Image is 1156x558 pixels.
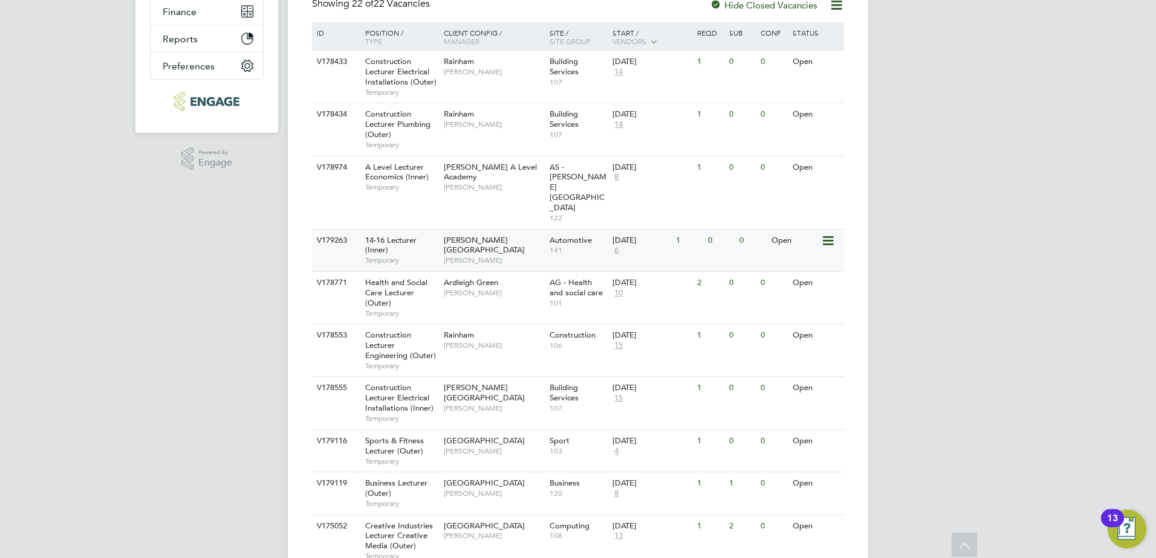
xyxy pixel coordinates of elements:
span: Automotive [550,235,592,245]
button: Reports [151,25,263,52]
div: Open [790,324,842,347]
span: 8 [612,172,620,182]
span: Computing [550,521,589,531]
span: [GEOGRAPHIC_DATA] [444,435,525,446]
div: 1 [694,324,726,347]
span: Construction Lecturer Plumbing (Outer) [365,109,430,139]
span: Temporary [365,309,438,318]
div: Conf [758,22,789,43]
span: Temporary [365,499,438,508]
div: 1 [694,377,726,399]
span: Finance [163,6,196,18]
div: V178974 [314,156,356,179]
span: [PERSON_NAME] [444,531,544,540]
span: [PERSON_NAME][GEOGRAPHIC_DATA] [444,235,525,255]
span: Construction Lecturer Electrical Installations (Inner) [365,382,433,413]
span: Rainham [444,330,474,340]
div: [DATE] [612,521,691,531]
a: Go to home page [150,92,264,111]
span: Rainham [444,56,474,66]
span: Sport [550,435,570,446]
span: 8 [612,489,620,499]
span: [PERSON_NAME] [444,120,544,129]
span: Construction [550,330,596,340]
div: Start / [609,22,694,53]
div: 1 [673,229,704,252]
span: [PERSON_NAME] [444,255,544,265]
div: V179263 [314,229,356,252]
div: Client Config / [441,22,547,51]
span: 107 [550,130,607,139]
div: 0 [726,430,758,452]
span: 6 [612,245,620,255]
div: V178553 [314,324,356,347]
div: 0 [758,377,789,399]
span: 122 [550,213,607,223]
span: [PERSON_NAME] [444,182,544,192]
span: [GEOGRAPHIC_DATA] [444,521,525,531]
div: 1 [694,430,726,452]
span: Temporary [365,88,438,97]
span: Manager [444,36,479,46]
div: Site / [547,22,610,51]
span: Engage [198,158,232,168]
div: Position / [356,22,441,51]
span: 14-16 Lecturer (Inner) [365,235,417,255]
span: Construction Lecturer Electrical Installations (Outer) [365,56,437,87]
div: V179116 [314,430,356,452]
span: 101 [550,298,607,308]
div: V178771 [314,272,356,294]
div: 0 [726,156,758,179]
a: Powered byEngage [181,147,233,170]
span: AS - [PERSON_NAME][GEOGRAPHIC_DATA] [550,162,606,213]
div: [DATE] [612,236,670,246]
span: [PERSON_NAME][GEOGRAPHIC_DATA] [444,382,525,403]
span: 10 [612,288,625,298]
div: 0 [736,229,768,252]
span: Vendors [612,36,646,46]
span: [PERSON_NAME] [444,403,544,413]
div: 0 [758,103,789,126]
span: Building Services [550,56,579,77]
div: 0 [726,324,758,347]
span: 103 [550,446,607,456]
div: V178555 [314,377,356,399]
span: 14 [612,120,625,130]
span: Type [365,36,382,46]
div: Open [790,156,842,179]
div: 0 [758,324,789,347]
span: 15 [612,393,625,403]
div: 1 [694,51,726,73]
span: 107 [550,77,607,87]
div: [DATE] [612,57,691,67]
div: 1 [726,472,758,495]
span: Temporary [365,140,438,150]
div: ID [314,22,356,43]
span: Temporary [365,414,438,423]
div: Status [790,22,842,43]
span: [GEOGRAPHIC_DATA] [444,478,525,488]
div: 0 [726,377,758,399]
span: [PERSON_NAME] [444,288,544,298]
span: Temporary [365,182,438,192]
div: 0 [705,229,736,252]
button: Preferences [151,53,263,79]
div: 2 [694,272,726,294]
div: Open [790,430,842,452]
img: educationmattersgroup-logo-retina.png [174,92,239,111]
div: 1 [694,472,726,495]
span: 4 [612,446,620,457]
span: [PERSON_NAME] [444,67,544,77]
div: 0 [758,515,789,537]
span: Temporary [365,457,438,466]
div: 0 [758,156,789,179]
span: Temporary [365,255,438,265]
span: 108 [550,531,607,540]
span: A Level Lecturer Economics (Inner) [365,162,429,182]
div: 0 [726,51,758,73]
span: [PERSON_NAME] [444,446,544,456]
div: 2 [726,515,758,537]
div: 0 [758,472,789,495]
span: Ardleigh Green [444,277,498,287]
div: [DATE] [612,278,691,288]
